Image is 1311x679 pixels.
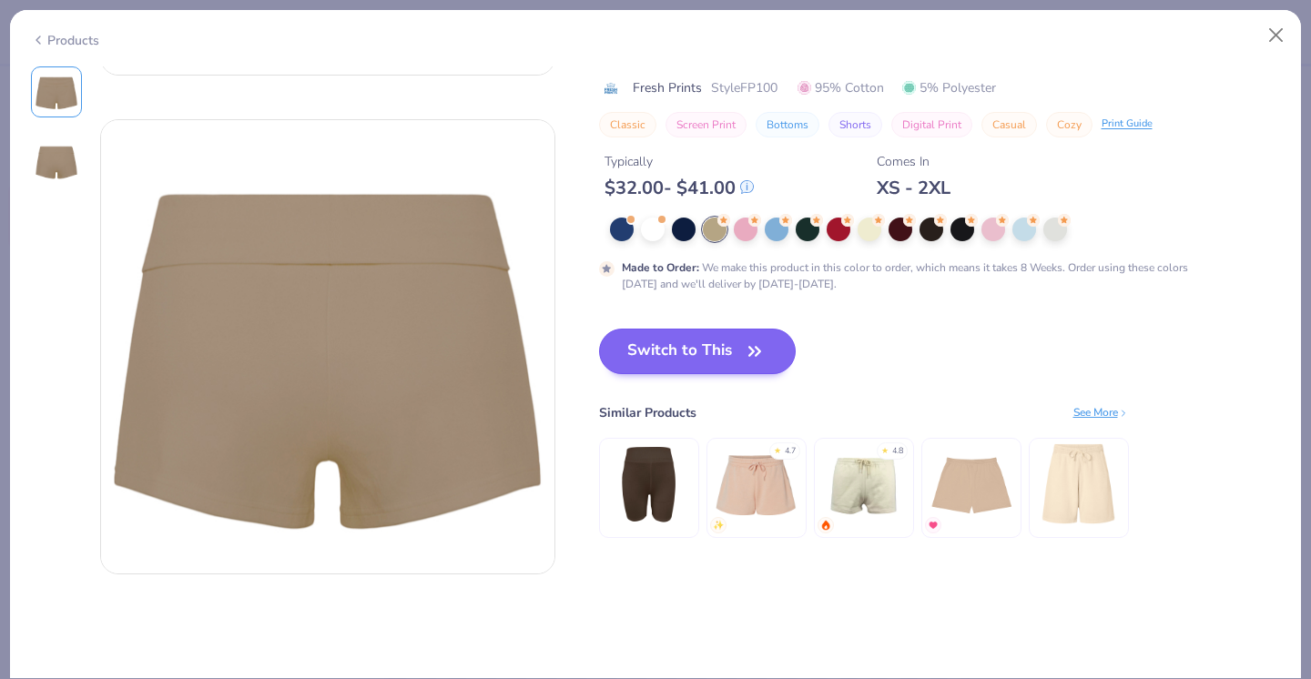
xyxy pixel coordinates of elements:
[711,78,777,97] span: Style FP100
[928,441,1014,527] img: Bella + Canvas Ladies' Cutoff Sweat Short
[1035,441,1122,527] img: Comfort Colors Unisex Lightweight Cotton Sweat Short
[622,259,1199,292] div: We make this product in this color to order, which means it takes 8 Weeks. Order using these colo...
[881,445,889,452] div: ★
[820,441,907,527] img: Fresh Prints Madison Shorts
[599,112,656,137] button: Classic
[713,520,724,531] img: newest.gif
[756,112,819,137] button: Bottoms
[666,112,747,137] button: Screen Print
[35,70,78,114] img: Front
[713,441,799,527] img: Independent Trading Co. Women’s Lightweight California Wave Wash Sweatshorts
[981,112,1037,137] button: Casual
[1102,117,1153,132] div: Print Guide
[605,152,754,171] div: Typically
[622,260,699,275] strong: Made to Order :
[877,152,950,171] div: Comes In
[599,81,624,96] img: brand logo
[877,177,950,199] div: XS - 2XL
[820,520,831,531] img: trending.gif
[902,78,996,97] span: 5% Polyester
[798,78,884,97] span: 95% Cotton
[891,112,972,137] button: Digital Print
[785,445,796,458] div: 4.7
[31,31,99,50] div: Products
[928,520,939,531] img: MostFav.gif
[599,329,797,374] button: Switch to This
[892,445,903,458] div: 4.8
[101,120,554,573] img: Back
[605,177,754,199] div: $ 32.00 - $ 41.00
[1259,18,1294,53] button: Close
[828,112,882,137] button: Shorts
[605,441,692,527] img: Fresh Prints Beverly Ribbed Biker shorts
[1046,112,1092,137] button: Cozy
[633,78,702,97] span: Fresh Prints
[774,445,781,452] div: ★
[35,139,78,183] img: Back
[1073,404,1129,421] div: See More
[599,403,696,422] div: Similar Products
